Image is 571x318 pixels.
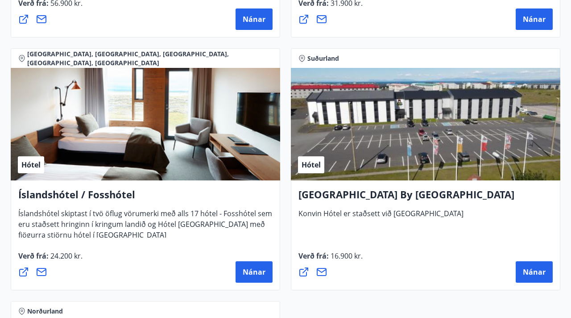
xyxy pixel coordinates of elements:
span: Nánar [523,267,546,277]
span: Verð frá : [18,251,83,268]
span: Verð frá : [298,251,363,268]
h4: Íslandshótel / Fosshótel [18,188,273,208]
span: 16.900 kr. [329,251,363,261]
span: Suðurland [307,54,339,63]
span: Konvin Hótel er staðsett við [GEOGRAPHIC_DATA] [298,209,463,226]
span: Hótel [21,160,41,170]
span: 24.200 kr. [49,251,83,261]
button: Nánar [516,261,553,283]
h4: [GEOGRAPHIC_DATA] By [GEOGRAPHIC_DATA] [298,188,553,208]
span: Nánar [243,14,265,24]
span: Nánar [243,267,265,277]
button: Nánar [236,261,273,283]
span: Hótel [302,160,321,170]
button: Nánar [236,8,273,30]
button: Nánar [516,8,553,30]
span: Norðurland [27,307,63,316]
span: Íslandshótel skiptast í tvö öflug vörumerki með alls 17 hótel - Fosshótel sem eru staðsett hringi... [18,209,272,247]
span: [GEOGRAPHIC_DATA], [GEOGRAPHIC_DATA], [GEOGRAPHIC_DATA], [GEOGRAPHIC_DATA], [GEOGRAPHIC_DATA] [27,50,273,67]
span: Nánar [523,14,546,24]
